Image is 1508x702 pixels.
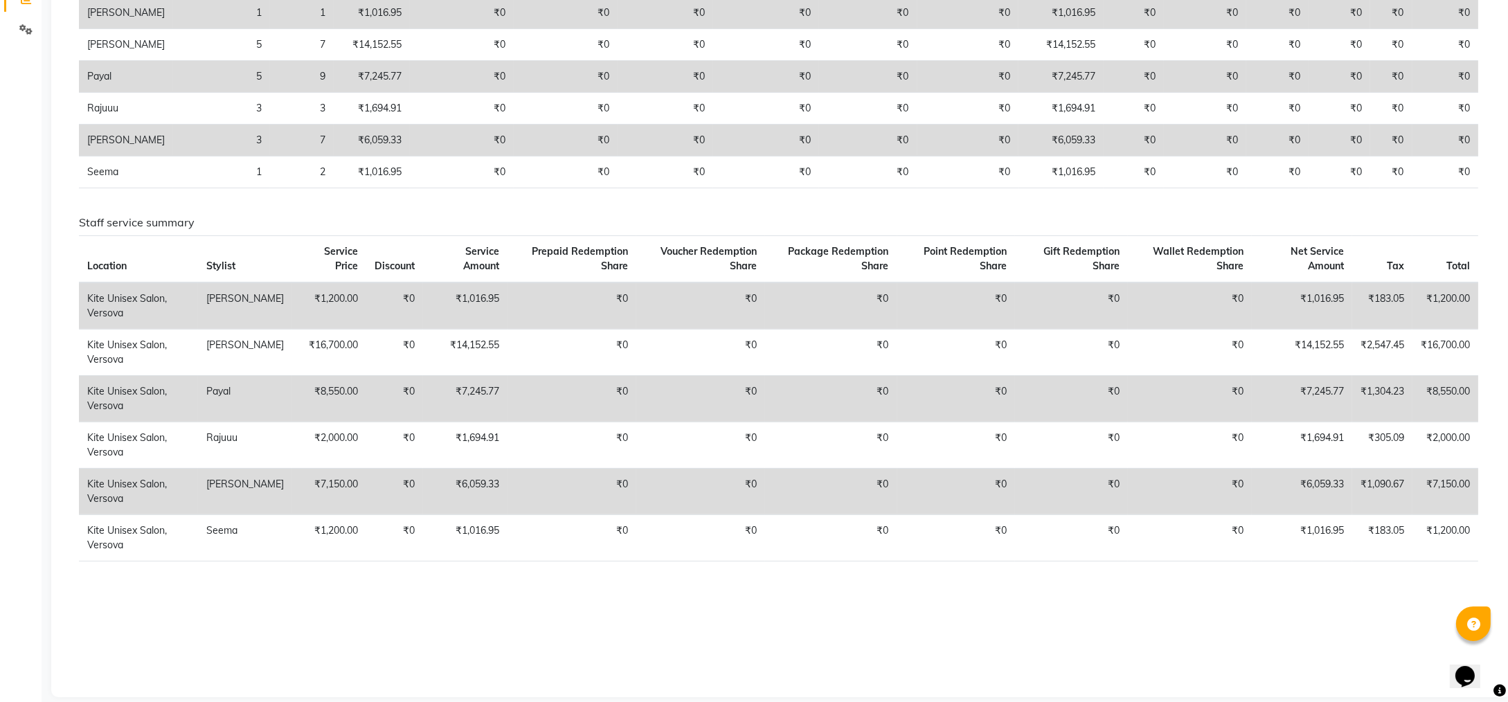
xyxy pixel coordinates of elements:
[1252,329,1352,375] td: ₹14,152.55
[1252,514,1352,561] td: ₹1,016.95
[508,282,636,330] td: ₹0
[79,156,173,188] td: Seema
[173,29,270,61] td: 5
[79,329,198,375] td: Kite Unisex Salon, Versova
[765,375,897,422] td: ₹0
[1015,422,1128,468] td: ₹0
[618,29,712,61] td: ₹0
[508,468,636,514] td: ₹0
[819,156,917,188] td: ₹0
[713,156,819,188] td: ₹0
[334,156,410,188] td: ₹1,016.95
[1446,260,1470,272] span: Total
[270,156,334,188] td: 2
[1370,93,1412,125] td: ₹0
[1164,61,1246,93] td: ₹0
[514,61,618,93] td: ₹0
[366,375,423,422] td: ₹0
[1450,647,1494,688] iframe: chat widget
[1370,156,1412,188] td: ₹0
[819,125,917,156] td: ₹0
[1412,29,1478,61] td: ₹0
[1352,375,1412,422] td: ₹1,304.23
[1164,93,1246,125] td: ₹0
[1128,514,1252,561] td: ₹0
[375,260,415,272] span: Discount
[1370,125,1412,156] td: ₹0
[1412,514,1478,561] td: ₹1,200.00
[618,93,712,125] td: ₹0
[1412,375,1478,422] td: ₹8,550.00
[206,260,235,272] span: Stylist
[1164,156,1246,188] td: ₹0
[1291,245,1344,272] span: Net Service Amount
[514,29,618,61] td: ₹0
[173,125,270,156] td: 3
[1104,29,1164,61] td: ₹0
[79,61,173,93] td: Payal
[1043,245,1120,272] span: Gift Redemption Share
[270,93,334,125] td: 3
[1352,329,1412,375] td: ₹2,547.45
[1370,29,1412,61] td: ₹0
[713,61,819,93] td: ₹0
[292,468,366,514] td: ₹7,150.00
[1018,61,1103,93] td: ₹7,245.77
[334,29,410,61] td: ₹14,152.55
[292,329,366,375] td: ₹16,700.00
[1128,375,1252,422] td: ₹0
[79,282,198,330] td: Kite Unisex Salon, Versova
[765,282,897,330] td: ₹0
[636,282,765,330] td: ₹0
[1164,125,1246,156] td: ₹0
[897,282,1016,330] td: ₹0
[1018,93,1103,125] td: ₹1,694.91
[1412,156,1478,188] td: ₹0
[87,260,127,272] span: Location
[532,245,628,272] span: Prepaid Redemption Share
[410,93,514,125] td: ₹0
[79,422,198,468] td: Kite Unisex Salon, Versova
[366,422,423,468] td: ₹0
[1164,29,1246,61] td: ₹0
[334,125,410,156] td: ₹6,059.33
[423,422,508,468] td: ₹1,694.91
[917,125,1019,156] td: ₹0
[1412,61,1478,93] td: ₹0
[410,29,514,61] td: ₹0
[514,93,618,125] td: ₹0
[292,375,366,422] td: ₹8,550.00
[1128,422,1252,468] td: ₹0
[198,375,292,422] td: Payal
[1104,93,1164,125] td: ₹0
[508,514,636,561] td: ₹0
[270,125,334,156] td: 7
[765,514,897,561] td: ₹0
[423,514,508,561] td: ₹1,016.95
[618,156,712,188] td: ₹0
[1128,282,1252,330] td: ₹0
[79,514,198,561] td: Kite Unisex Salon, Versova
[514,125,618,156] td: ₹0
[292,514,366,561] td: ₹1,200.00
[1412,125,1478,156] td: ₹0
[897,468,1016,514] td: ₹0
[789,245,889,272] span: Package Redemption Share
[917,93,1019,125] td: ₹0
[1352,468,1412,514] td: ₹1,090.67
[423,468,508,514] td: ₹6,059.33
[636,375,765,422] td: ₹0
[1246,156,1308,188] td: ₹0
[1246,29,1308,61] td: ₹0
[410,61,514,93] td: ₹0
[917,61,1019,93] td: ₹0
[334,93,410,125] td: ₹1,694.91
[1018,156,1103,188] td: ₹1,016.95
[410,156,514,188] td: ₹0
[713,29,819,61] td: ₹0
[508,329,636,375] td: ₹0
[618,125,712,156] td: ₹0
[1252,422,1352,468] td: ₹1,694.91
[636,468,765,514] td: ₹0
[1104,125,1164,156] td: ₹0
